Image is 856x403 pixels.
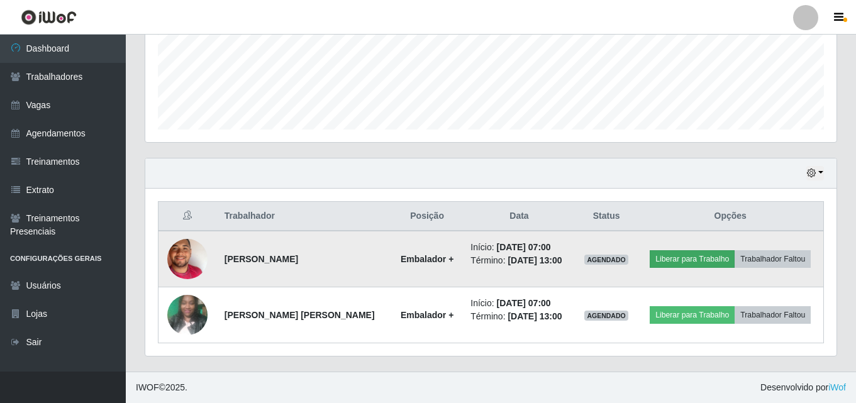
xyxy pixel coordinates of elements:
[225,254,298,264] strong: [PERSON_NAME]
[508,311,562,321] time: [DATE] 13:00
[463,202,575,231] th: Data
[470,297,567,310] li: Início:
[828,382,846,392] a: iWof
[470,310,567,323] li: Término:
[735,250,811,268] button: Trabalhador Faltou
[584,255,628,265] span: AGENDADO
[508,255,562,265] time: [DATE] 13:00
[391,202,463,231] th: Posição
[497,298,551,308] time: [DATE] 07:00
[760,381,846,394] span: Desenvolvido por
[217,202,391,231] th: Trabalhador
[136,381,187,394] span: © 2025 .
[401,254,453,264] strong: Embalador +
[497,242,551,252] time: [DATE] 07:00
[584,311,628,321] span: AGENDADO
[167,288,208,341] img: 1713098995975.jpeg
[470,254,567,267] li: Término:
[136,382,159,392] span: IWOF
[167,223,208,295] img: 1698948532439.jpeg
[21,9,77,25] img: CoreUI Logo
[470,241,567,254] li: Início:
[735,306,811,324] button: Trabalhador Faltou
[650,306,735,324] button: Liberar para Trabalho
[401,310,453,320] strong: Embalador +
[225,310,375,320] strong: [PERSON_NAME] [PERSON_NAME]
[637,202,823,231] th: Opções
[575,202,638,231] th: Status
[650,250,735,268] button: Liberar para Trabalho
